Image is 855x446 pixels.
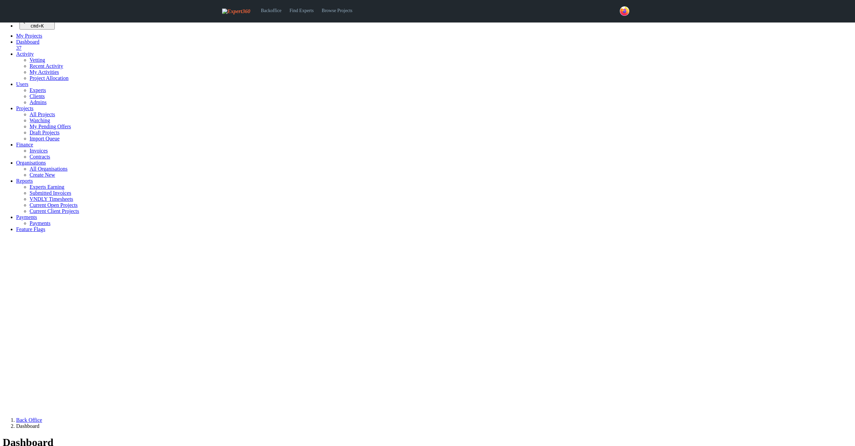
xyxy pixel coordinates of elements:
[620,6,629,16] img: 43c7540e-2bad-45db-b78b-6a21b27032e5-normal.png
[30,63,63,69] a: Recent Activity
[16,142,33,147] a: Finance
[16,51,34,57] a: Activity
[16,39,852,51] a: Dashboard 37
[41,24,44,29] kbd: K
[30,136,59,141] a: Import Queue
[30,118,50,123] a: Watching
[30,190,71,196] a: Submitted Invoices
[30,166,68,172] a: All Organisations
[19,17,55,30] button: Quick search... cmd+K
[30,124,71,129] a: My Pending Offers
[30,184,65,190] a: Experts Earning
[16,81,28,87] a: Users
[30,87,46,93] a: Experts
[30,220,50,226] a: Payments
[16,178,33,184] a: Reports
[30,130,59,135] a: Draft Projects
[30,202,78,208] a: Current Open Projects
[16,214,37,220] a: Payments
[30,154,50,160] a: Contracts
[16,105,34,111] a: Projects
[30,75,69,81] a: Project Allocation
[30,57,45,63] a: Vetting
[30,111,55,117] a: All Projects
[16,423,852,429] li: Dashboard
[16,160,46,166] a: Organisations
[30,99,47,105] a: Admins
[16,33,42,39] a: My Projects
[30,172,55,178] a: Create New
[30,148,48,153] a: Invoices
[30,208,79,214] a: Current Client Projects
[30,93,45,99] a: Clients
[16,417,42,423] a: Back Office
[30,69,59,75] a: My Activities
[22,24,52,29] div: +
[30,24,38,29] kbd: cmd
[30,196,73,202] a: VNDLY Timesheets
[16,45,22,51] span: 37
[16,39,39,45] span: Dashboard
[16,226,45,232] a: Feature Flags
[222,8,250,14] img: Expert360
